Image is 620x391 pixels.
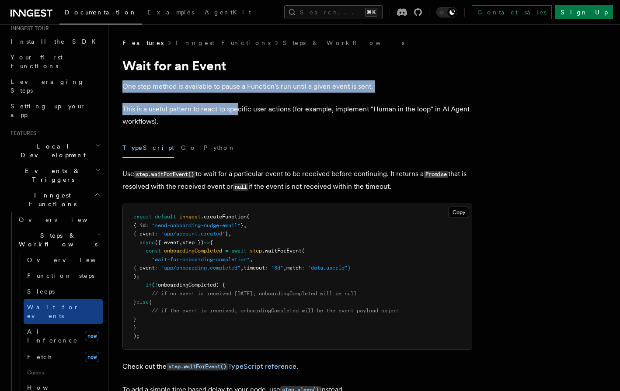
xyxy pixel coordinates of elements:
span: Sleeps [27,288,55,295]
span: match [286,265,302,271]
h1: Wait for an Event [122,58,472,73]
span: "send-onboarding-nudge-email" [152,222,240,228]
a: AI Inferencenew [24,324,103,348]
button: Copy [449,207,469,218]
span: .createFunction [201,214,247,220]
span: { [149,299,152,305]
span: Features [122,38,164,47]
button: Steps & Workflows [15,228,103,252]
p: Use to wait for a particular event to be received before continuing. It returns a that is resolve... [122,168,472,193]
button: Inngest Functions [7,187,103,212]
a: Examples [142,3,199,24]
span: ); [133,333,139,339]
code: null [233,183,248,191]
span: , [250,256,253,263]
span: Events & Triggers [7,166,95,184]
span: ! [155,282,158,288]
span: : [302,265,305,271]
span: new [85,352,99,362]
span: Inngest tour [7,25,49,32]
span: ({ event [155,239,179,246]
span: "3d" [271,265,283,271]
span: => [204,239,210,246]
span: timeout [244,265,265,271]
span: "app/account.created" [161,231,225,237]
span: .waitForEvent [262,248,302,254]
button: TypeScript [122,138,174,158]
span: = [225,248,228,254]
span: export [133,214,152,220]
span: } [133,325,136,331]
span: Setting up your app [10,103,86,118]
a: Wait for events [24,299,103,324]
span: Leveraging Steps [10,78,84,94]
span: { event [133,231,155,237]
span: inngest [179,214,201,220]
span: // if no event is received [DATE], onboardingCompleted will be null [152,291,357,297]
span: Overview [19,216,109,223]
a: Sleeps [24,284,103,299]
span: : [155,265,158,271]
a: AgentKit [199,3,256,24]
span: AgentKit [205,9,251,16]
kbd: ⌘K [365,8,377,17]
a: Your first Functions [7,49,103,74]
span: const [146,248,161,254]
span: } [133,316,136,322]
span: ( [302,248,305,254]
span: Guides [24,366,103,380]
span: } [348,265,351,271]
span: } [225,231,228,237]
span: else [136,299,149,305]
span: await [231,248,247,254]
a: Overview [24,252,103,268]
span: "wait-for-onboarding-completion" [152,256,250,263]
button: Toggle dark mode [436,7,457,17]
span: "data.userId" [308,265,348,271]
a: Fetchnew [24,348,103,366]
span: { id [133,222,146,228]
code: step.waitForEvent() [167,363,228,370]
span: onboardingCompleted) { [158,282,225,288]
p: One step method is available to pause a Function's run until a given event is sent. [122,80,472,93]
span: step [250,248,262,254]
span: , [283,265,286,271]
a: Sign Up [555,5,613,19]
span: async [139,239,155,246]
span: new [85,331,99,341]
a: Contact sales [472,5,552,19]
span: ( [247,214,250,220]
code: Promise [424,171,448,178]
span: , [244,222,247,228]
p: Check out the [122,360,472,373]
span: Function steps [27,272,94,279]
span: : [155,231,158,237]
span: { event [133,265,155,271]
span: onboardingCompleted [164,248,222,254]
a: Documentation [59,3,142,24]
span: Local Development [7,142,95,159]
span: Fetch [27,353,52,360]
span: Install the SDK [10,38,101,45]
span: if [146,282,152,288]
span: AI Inference [27,328,78,344]
span: // if the event is received, onboardingCompleted will be the event payload object [152,308,400,314]
a: Steps & Workflows [283,38,404,47]
a: Function steps [24,268,103,284]
a: Setting up your app [7,98,103,123]
span: default [155,214,176,220]
span: Your first Functions [10,54,63,69]
span: , [179,239,182,246]
span: Overview [27,256,117,263]
span: Features [7,130,36,137]
p: This is a useful pattern to react to specific user actions (for example, implement "Human in the ... [122,103,472,128]
span: Wait for events [27,304,79,319]
button: Python [204,138,236,158]
span: , [228,231,231,237]
a: Leveraging Steps [7,74,103,98]
span: Examples [147,9,194,16]
span: } [133,299,136,305]
span: ); [133,273,139,280]
span: "app/onboarding.completed" [161,265,240,271]
a: Inngest Functions [176,38,271,47]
